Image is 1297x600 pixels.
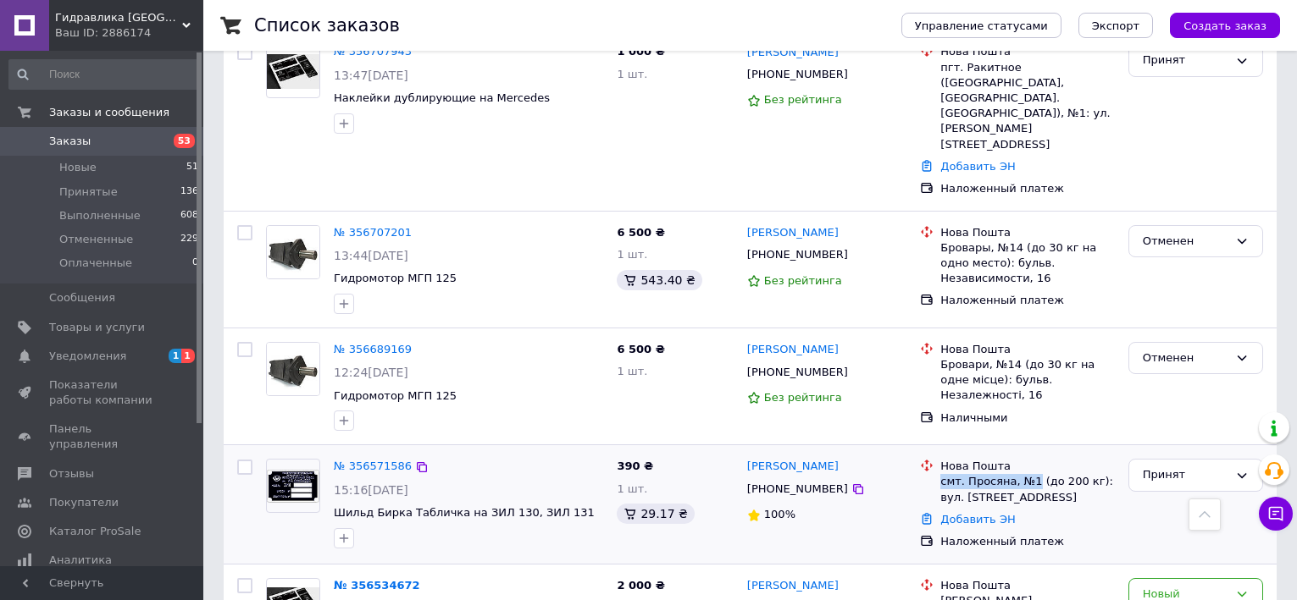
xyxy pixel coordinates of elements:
div: пгт. Ракитное ([GEOGRAPHIC_DATA], [GEOGRAPHIC_DATA]. [GEOGRAPHIC_DATA]), №1: ул. [PERSON_NAME][ST... [940,60,1114,152]
span: Панель управления [49,421,157,452]
span: 1 шт. [617,68,647,80]
span: Принятые [59,184,118,200]
span: 13:47[DATE] [334,69,408,82]
span: Оплаченные [59,256,132,271]
img: Фото товару [267,54,319,88]
a: Гидромотор МГП 125 [334,389,457,402]
span: 12:24[DATE] [334,366,408,379]
span: 1 [181,349,195,363]
a: Создать заказ [1153,19,1280,31]
div: Отменен [1143,233,1228,250]
a: Фото товару [266,44,320,98]
div: 29.17 ₴ [617,504,694,524]
span: 1 шт. [617,482,647,495]
a: Гидромотор МГП 125 [334,272,457,284]
a: Добавить ЭН [940,513,1015,526]
span: Покупатели [49,495,119,510]
img: Фото товару [267,470,319,503]
a: Наклейки дублирующие на Mercedes [334,91,550,104]
span: Товары и услуги [49,320,145,335]
div: [PHONE_NUMBER] [744,63,851,85]
span: 136 [180,184,198,200]
a: № 356707943 [334,45,412,58]
input: Поиск [8,59,200,90]
img: Фото товару [267,343,319,395]
div: Нова Пошта [940,578,1114,593]
span: 390 ₴ [617,460,653,472]
a: Шильд Бирка Табличка на ЗИЛ 130, ЗИЛ 131 [334,506,595,519]
span: 53 [174,134,195,148]
div: Нова Пошта [940,342,1114,357]
span: Без рейтинга [764,391,842,404]
a: № 356571586 [334,460,412,472]
span: 15:16[DATE] [334,483,408,497]
span: 0 [192,256,198,271]
div: Отменен [1143,350,1228,367]
span: 608 [180,208,198,223]
img: Фото товару [267,226,319,278]
div: Наложенный платеж [940,181,1114,196]
div: Нова Пошта [940,225,1114,240]
div: Нова Пошта [940,44,1114,59]
h1: Список заказов [254,15,400,36]
a: Добавить ЭН [940,160,1015,173]
span: 229 [180,232,198,247]
span: 100% [764,508,795,520]
a: Фото товару [266,342,320,396]
div: 543.40 ₴ [617,270,701,290]
div: Принят [1143,466,1228,484]
span: Выполненные [59,208,141,223]
div: Бровари, №14 (до 30 кг на одне місце): бульв. Незалежності, 16 [940,357,1114,404]
div: Наложенный платеж [940,293,1114,308]
button: Экспорт [1078,13,1153,38]
span: 1 шт. [617,248,647,261]
a: [PERSON_NAME] [747,45,839,61]
div: [PHONE_NUMBER] [744,244,851,266]
span: Экспорт [1092,19,1139,32]
a: [PERSON_NAME] [747,459,839,475]
span: Гидравлика Украины [55,10,182,25]
span: Отмененные [59,232,133,247]
span: Новые [59,160,97,175]
div: смт. Просяна, №1 (до 200 кг): вул. [STREET_ADDRESS] [940,474,1114,504]
span: 2 000 ₴ [617,579,664,592]
div: Бровары, №14 (до 30 кг на одно место): бульв. Независимости, 16 [940,240,1114,287]
span: Уведомления [49,349,126,364]
a: № 356534672 [334,579,420,592]
span: Показатели работы компании [49,377,157,408]
span: 13:44[DATE] [334,249,408,262]
a: № 356707201 [334,226,412,239]
a: [PERSON_NAME] [747,225,839,241]
span: 51 [186,160,198,175]
a: Фото товару [266,225,320,279]
span: Отзывы [49,466,94,482]
div: Наличными [940,410,1114,426]
span: 1 [169,349,182,363]
span: 1 шт. [617,365,647,377]
span: 1 000 ₴ [617,45,664,58]
span: Заказы и сообщения [49,105,169,120]
span: Без рейтинга [764,274,842,287]
a: № 356689169 [334,343,412,355]
span: Аналитика [49,553,112,568]
span: 6 500 ₴ [617,226,664,239]
span: 6 500 ₴ [617,343,664,355]
button: Создать заказ [1170,13,1280,38]
div: Наложенный платеж [940,534,1114,549]
a: [PERSON_NAME] [747,342,839,358]
a: [PERSON_NAME] [747,578,839,594]
div: [PHONE_NUMBER] [744,478,851,500]
button: Управление статусами [901,13,1061,38]
span: Создать заказ [1183,19,1267,32]
a: Фото товару [266,459,320,513]
div: Ваш ID: 2886174 [55,25,203,41]
span: Сообщения [49,290,115,306]
div: Нова Пошта [940,459,1114,474]
span: Заказы [49,134,91,149]
button: Чат с покупателем [1259,497,1293,531]
div: [PHONE_NUMBER] [744,361,851,383]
